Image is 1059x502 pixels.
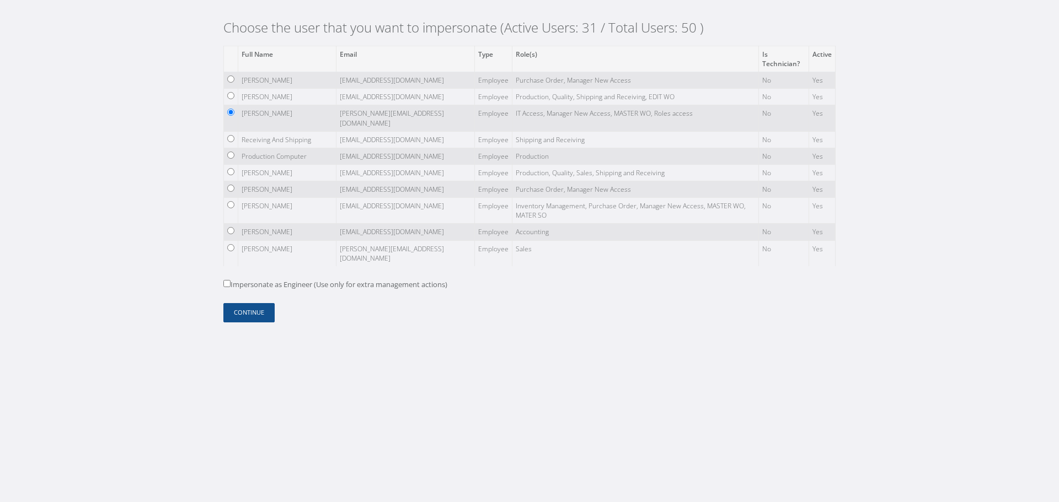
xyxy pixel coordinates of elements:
td: [EMAIL_ADDRESS][DOMAIN_NAME] [336,164,475,181]
td: Purchase Order, Manager New Access [512,181,759,198]
td: [PERSON_NAME] [238,198,336,224]
th: Is Technician? [758,46,809,72]
td: No [758,198,809,224]
td: [PERSON_NAME] [238,240,336,266]
td: Employee [475,164,512,181]
td: Yes [809,89,835,105]
th: Role(s) [512,46,759,72]
td: Yes [809,131,835,148]
td: No [758,131,809,148]
td: [EMAIL_ADDRESS][DOMAIN_NAME] [336,181,475,198]
td: Employee [475,105,512,131]
td: IT Access, Manager New Access, MASTER WO, Roles access [512,105,759,131]
td: [EMAIL_ADDRESS][DOMAIN_NAME] [336,198,475,224]
th: Full Name [238,46,336,72]
td: [PERSON_NAME] [238,89,336,105]
td: Accounting [512,224,759,240]
td: Employee [475,240,512,266]
td: Employee [475,198,512,224]
td: Production, Quality, Sales, Shipping and Receiving [512,164,759,181]
td: No [758,89,809,105]
td: [EMAIL_ADDRESS][DOMAIN_NAME] [336,131,475,148]
td: [EMAIL_ADDRESS][DOMAIN_NAME] [336,72,475,89]
td: [EMAIL_ADDRESS][DOMAIN_NAME] [336,89,475,105]
td: No [758,148,809,164]
td: Purchase Order, Manager New Access [512,72,759,89]
td: Yes [809,164,835,181]
td: Employee [475,72,512,89]
td: Yes [809,148,835,164]
td: No [758,72,809,89]
td: Receiving And Shipping [238,131,336,148]
th: Email [336,46,475,72]
button: Continue [223,303,275,322]
td: Employee [475,181,512,198]
td: [PERSON_NAME] [238,72,336,89]
td: No [758,224,809,240]
td: No [758,181,809,198]
td: Yes [809,240,835,266]
td: [PERSON_NAME] [238,181,336,198]
td: [PERSON_NAME] [238,224,336,240]
input: Impersonate as Engineer (Use only for extra management actions) [223,280,231,287]
th: Active [809,46,835,72]
td: Shipping and Receiving [512,131,759,148]
td: Production, Quality, Shipping and Receiving, EDIT WO [512,89,759,105]
td: No [758,105,809,131]
td: No [758,240,809,266]
td: Yes [809,72,835,89]
td: [EMAIL_ADDRESS][DOMAIN_NAME] [336,224,475,240]
td: [PERSON_NAME] [238,164,336,181]
label: Impersonate as Engineer (Use only for extra management actions) [223,279,447,290]
td: Yes [809,105,835,131]
td: [PERSON_NAME] [238,105,336,131]
td: Production Computer [238,148,336,164]
td: [PERSON_NAME][EMAIL_ADDRESS][DOMAIN_NAME] [336,240,475,266]
td: [EMAIL_ADDRESS][DOMAIN_NAME] [336,148,475,164]
td: Yes [809,224,835,240]
td: Yes [809,181,835,198]
td: Yes [809,198,835,224]
td: [PERSON_NAME][EMAIL_ADDRESS][DOMAIN_NAME] [336,105,475,131]
h2: Choose the user that you want to impersonate (Active Users: 31 / Total Users: 50 ) [223,20,836,36]
td: Production [512,148,759,164]
td: Employee [475,89,512,105]
td: Employee [475,224,512,240]
td: Inventory Management, Purchase Order, Manager New Access, MASTER WO, MATER SO [512,198,759,224]
th: Type [475,46,512,72]
td: Sales [512,240,759,266]
td: Employee [475,131,512,148]
td: No [758,164,809,181]
td: Employee [475,148,512,164]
